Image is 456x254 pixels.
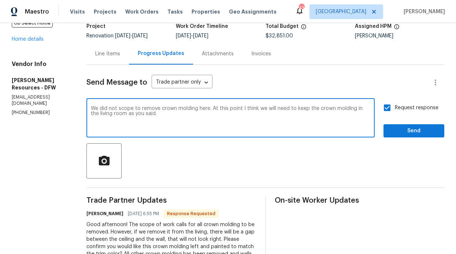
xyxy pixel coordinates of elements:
h6: [PERSON_NAME] [86,210,123,217]
span: The total cost of line items that have been proposed by Opendoor. This sum includes line items th... [301,24,307,33]
span: - [176,33,208,38]
span: [PERSON_NAME] [401,8,445,15]
div: Invoices [251,50,271,58]
span: OD Select Home [12,19,53,27]
span: Send Message to [86,79,147,86]
p: [EMAIL_ADDRESS][DOMAIN_NAME] [12,94,69,107]
span: Properties [192,8,220,15]
div: Trade partner only [152,77,212,89]
span: Projects [94,8,116,15]
h5: Total Budget [266,24,299,29]
span: The hpm assigned to this work order. [394,24,400,33]
span: - [115,33,148,38]
span: Send [389,126,438,136]
span: Renovation [86,33,148,38]
span: Tasks [167,9,183,14]
span: Visits [70,8,85,15]
h5: Work Order Timeline [176,24,228,29]
span: [DATE] [193,33,208,38]
a: Home details [12,37,44,42]
span: [GEOGRAPHIC_DATA] [316,8,366,15]
span: Geo Assignments [229,8,277,15]
span: [DATE] 6:55 PM [128,210,159,217]
span: [DATE] [132,33,148,38]
span: Response Requested [164,210,218,217]
span: Maestro [25,8,49,15]
p: [PHONE_NUMBER] [12,110,69,116]
div: Line Items [95,50,120,58]
span: $32,851.00 [266,33,293,38]
textarea: We did not scope to remove crown molding here. At this point I think we will need to keep the cro... [91,106,370,132]
span: [DATE] [115,33,130,38]
h5: Assigned HPM [355,24,392,29]
h5: [PERSON_NAME] Resources - DFW [12,77,69,91]
span: On-site Worker Updates [275,197,445,204]
span: Work Orders [125,8,159,15]
div: [PERSON_NAME] [355,33,444,38]
span: Request response [395,104,438,112]
div: 43 [299,4,304,12]
h5: Project [86,24,105,29]
h4: Vendor Info [12,60,69,68]
div: Attachments [202,50,234,58]
div: Progress Updates [138,50,184,57]
span: Trade Partner Updates [86,197,256,204]
span: [DATE] [176,33,191,38]
button: Send [383,124,444,138]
